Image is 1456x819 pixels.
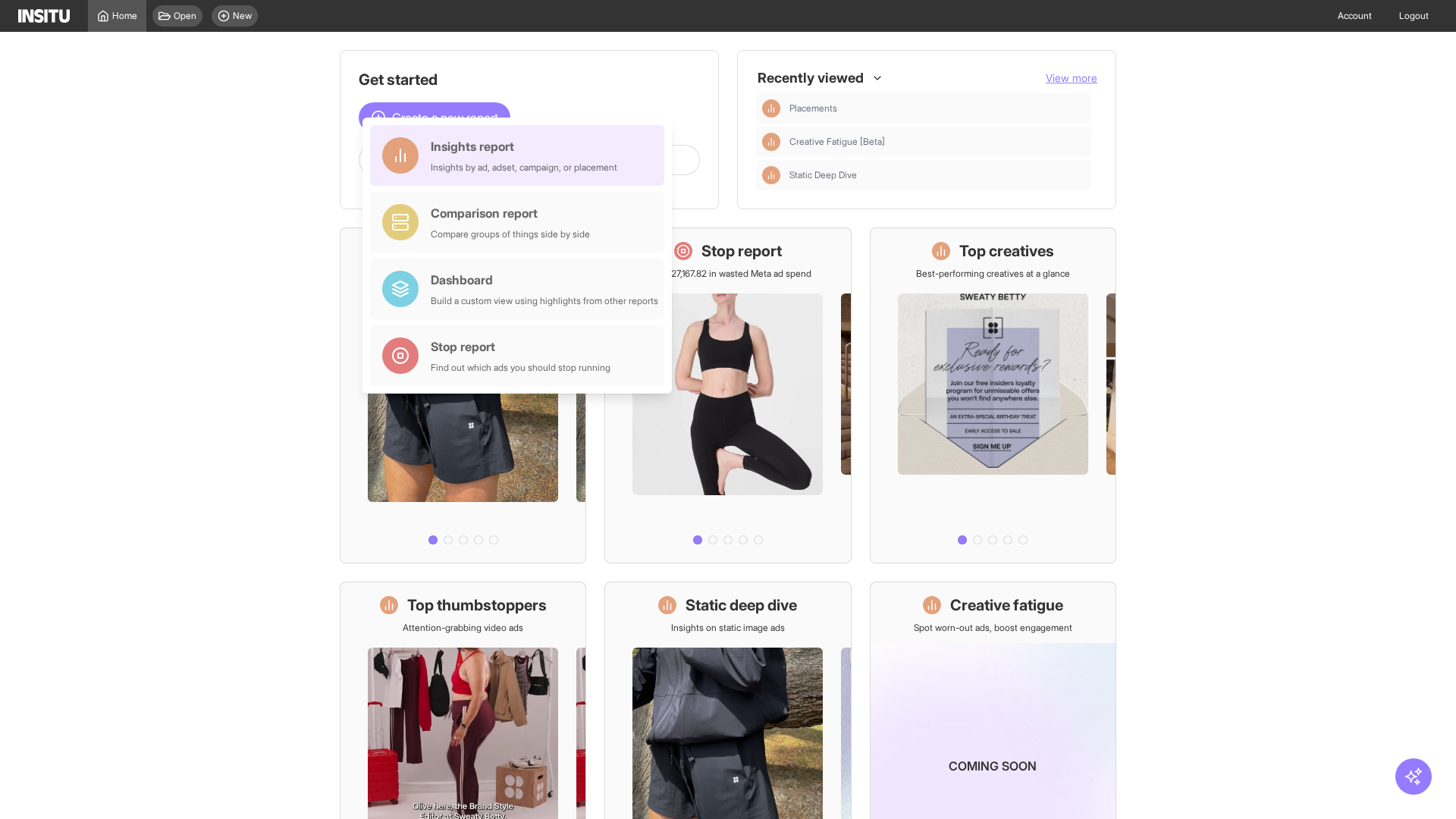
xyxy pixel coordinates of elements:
span: Placements [789,102,837,115]
div: Insights [762,133,780,151]
p: Save £27,167.82 in wasted Meta ad spend [644,268,811,280]
span: New [233,10,252,22]
span: View more [1046,71,1097,84]
div: Comparison report [431,204,590,222]
button: View more [1046,71,1097,86]
div: Find out which ads you should stop running [431,362,610,374]
h1: Static deep dive [686,595,797,616]
img: Logo [18,9,70,23]
a: Stop reportSave £27,167.82 in wasted Meta ad spend [604,227,851,563]
span: Create a new report [392,108,498,127]
span: Static Deep Dive [789,169,857,181]
h1: Top thumbstoppers [407,595,547,616]
h1: Stop report [701,240,782,262]
div: Insights by ad, adset, campaign, or placement [431,162,617,174]
div: Insights [762,99,780,118]
p: Best-performing creatives at a glance [916,268,1070,280]
div: Insights report [431,137,617,155]
div: Dashboard [431,271,658,289]
a: Top creativesBest-performing creatives at a glance [870,227,1116,563]
span: Creative Fatigue [Beta] [789,136,1085,148]
div: Insights [762,166,780,184]
h1: Top creatives [959,240,1054,262]
div: Compare groups of things side by side [431,228,590,240]
span: Creative Fatigue [Beta] [789,136,885,148]
p: Insights on static image ads [671,622,785,634]
div: Build a custom view using highlights from other reports [431,295,658,307]
a: What's live nowSee all active ads instantly [340,227,586,563]
span: Placements [789,102,1085,115]
h1: Get started [359,69,700,90]
p: Attention-grabbing video ads [403,622,523,634]
span: Open [174,10,196,22]
span: Home [112,10,137,22]
span: Static Deep Dive [789,169,1085,181]
button: Create a new report [359,102,510,133]
div: Stop report [431,337,610,356]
